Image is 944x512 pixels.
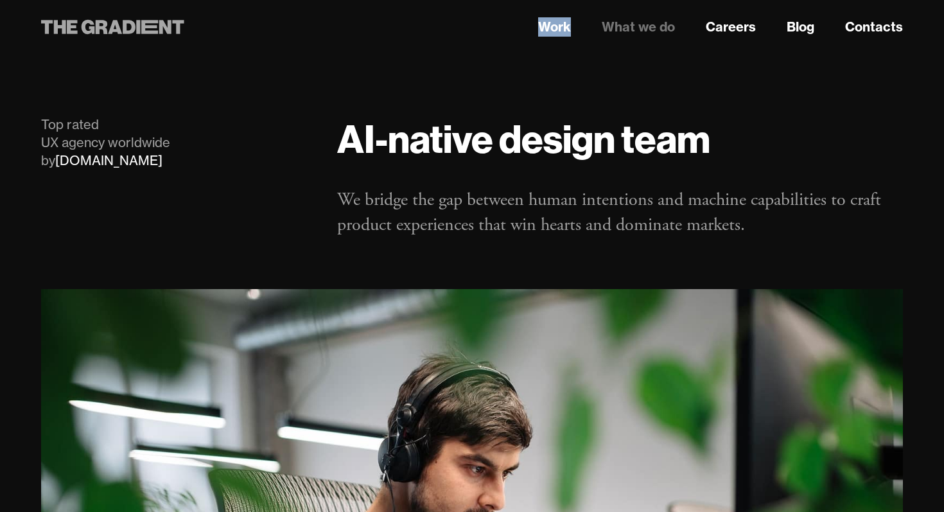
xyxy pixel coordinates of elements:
[41,116,311,170] div: Top rated UX agency worldwide by
[538,17,571,37] a: Work
[337,188,903,238] p: We bridge the gap between human intentions and machine capabilities to craft product experiences ...
[55,152,162,168] a: [DOMAIN_NAME]
[602,17,675,37] a: What we do
[706,17,756,37] a: Careers
[337,116,903,162] h1: AI-native design team
[845,17,903,37] a: Contacts
[787,17,814,37] a: Blog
